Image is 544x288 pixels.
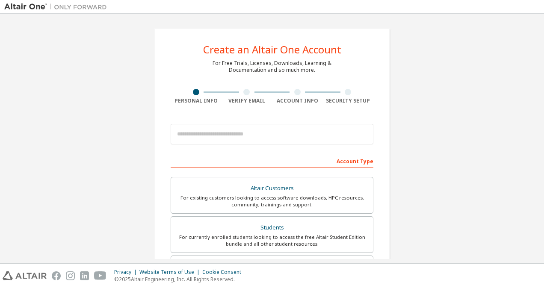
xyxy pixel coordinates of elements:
[114,276,246,283] p: © 2025 Altair Engineering, Inc. All Rights Reserved.
[139,269,202,276] div: Website Terms of Use
[66,271,75,280] img: instagram.svg
[176,234,368,247] div: For currently enrolled students looking to access the free Altair Student Edition bundle and all ...
[222,97,272,104] div: Verify Email
[203,44,341,55] div: Create an Altair One Account
[176,182,368,194] div: Altair Customers
[94,271,106,280] img: youtube.svg
[52,271,61,280] img: facebook.svg
[114,269,139,276] div: Privacy
[4,3,111,11] img: Altair One
[176,222,368,234] div: Students
[176,194,368,208] div: For existing customers looking to access software downloads, HPC resources, community, trainings ...
[213,60,331,73] div: For Free Trials, Licenses, Downloads, Learning & Documentation and so much more.
[3,271,47,280] img: altair_logo.svg
[272,97,323,104] div: Account Info
[202,269,246,276] div: Cookie Consent
[171,154,373,168] div: Account Type
[323,97,374,104] div: Security Setup
[80,271,89,280] img: linkedin.svg
[171,97,222,104] div: Personal Info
